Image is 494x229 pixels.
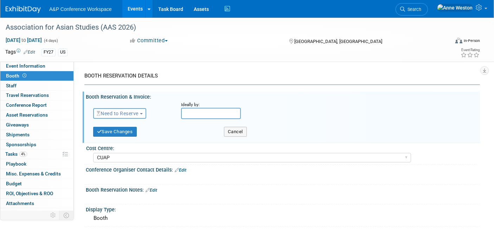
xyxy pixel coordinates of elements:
[91,213,475,224] div: Booth
[86,92,480,100] div: Booth Reservation & Invoice:
[5,48,35,56] td: Tags
[6,112,48,118] span: Asset Reservations
[461,48,480,52] div: Event Rating
[175,168,186,173] a: Edit
[0,110,73,120] a: Asset Reservations
[97,111,139,116] span: Need to Reserve
[5,210,16,216] span: more
[0,130,73,140] a: Shipments
[6,83,17,88] span: Staff
[0,71,73,81] a: Booth
[6,181,22,186] span: Budget
[0,91,73,100] a: Travel Reservations
[6,122,29,128] span: Giveaways
[455,38,462,43] img: Format-Inperson.png
[59,211,74,220] td: Toggle Event Tabs
[0,120,73,130] a: Giveaways
[405,7,421,12] span: Search
[0,81,73,91] a: Staff
[6,171,61,177] span: Misc. Expenses & Credits
[6,73,28,79] span: Booth
[0,100,73,110] a: Conference Report
[86,204,480,213] div: Display Type:
[0,149,73,159] a: Tasks4%
[24,50,35,55] a: Edit
[396,3,428,16] a: Search
[146,188,157,193] a: Edit
[5,37,42,43] span: [DATE] [DATE]
[84,72,475,80] div: BOOTH RESERVATION DETAILS
[0,208,73,218] a: more
[86,185,480,194] div: Booth Reservation Notes:
[5,151,27,157] span: Tasks
[20,37,27,43] span: to
[43,38,58,43] span: (4 days)
[21,73,28,78] span: Booth not reserved yet
[6,161,26,167] span: Playbook
[93,108,146,119] button: Need to Reserve
[6,132,30,137] span: Shipments
[410,37,480,47] div: Event Format
[0,189,73,198] a: ROI, Objectives & ROO
[224,127,247,137] button: Cancel
[6,63,45,69] span: Event Information
[0,159,73,169] a: Playbook
[93,127,137,137] button: Save Changes
[294,39,382,44] span: [GEOGRAPHIC_DATA], [GEOGRAPHIC_DATA]
[86,165,480,174] div: Conference Organiser Contact Details:
[181,102,464,108] div: Ideally by:
[437,4,473,12] img: Anne Weston
[6,92,49,98] span: Travel Reservations
[6,142,36,147] span: Sponsorships
[127,37,171,44] button: Committed
[6,200,34,206] span: Attachments
[463,38,480,43] div: In-Person
[49,6,112,12] span: A&P Conference Workspace
[0,169,73,179] a: Misc. Expenses & Credits
[0,61,73,71] a: Event Information
[0,199,73,208] a: Attachments
[58,49,68,56] div: US
[6,6,41,13] img: ExhibitDay
[6,191,53,196] span: ROI, Objectives & ROO
[3,21,440,34] div: Association for Asian Studies (AAS 2026)
[47,211,59,220] td: Personalize Event Tab Strip
[41,49,56,56] div: FY27
[0,179,73,188] a: Budget
[19,151,27,157] span: 4%
[6,102,47,108] span: Conference Report
[0,140,73,149] a: Sponsorships
[86,143,477,152] div: Cost Centre:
